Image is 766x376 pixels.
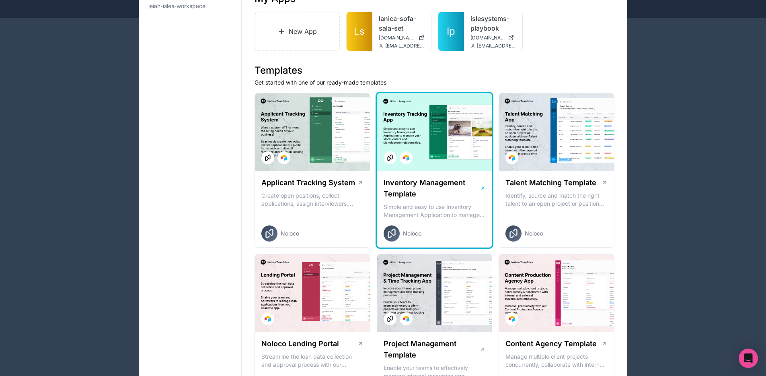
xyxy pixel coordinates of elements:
[148,2,205,10] span: jeiah-isles-workspace
[265,316,271,322] img: Airtable Logo
[261,177,355,188] h1: Applicant Tracking System
[505,353,608,369] p: Manage multiple client projects concurrently, collaborate with internal and external stakeholders...
[261,192,363,208] p: Create open positions, collect applications, assign interviewers, centralise candidate feedback a...
[385,43,425,49] span: [EMAIL_ADDRESS][DOMAIN_NAME]
[379,35,425,41] a: [DOMAIN_NAME]
[379,14,425,33] a: lanica-sofa-sala-set
[384,177,480,200] h1: Inventory Management Template
[509,316,515,322] img: Airtable Logo
[261,338,339,349] h1: Noloco Lending Portal
[255,12,340,51] a: New App
[403,229,421,238] span: Noloco
[470,35,505,41] span: [DOMAIN_NAME]
[739,349,758,368] div: Open Intercom Messenger
[447,25,455,38] span: Ip
[525,229,543,238] span: Noloco
[470,14,516,33] a: islesystems-playbook
[470,35,516,41] a: [DOMAIN_NAME]
[255,64,614,77] h1: Templates
[384,338,480,361] h1: Project Management Template
[509,155,515,161] img: Airtable Logo
[438,12,464,51] a: Ip
[281,229,299,238] span: Noloco
[403,155,409,161] img: Airtable Logo
[255,79,614,87] p: Get started with one of our ready-made templates
[379,35,415,41] span: [DOMAIN_NAME]
[261,353,363,369] p: Streamline the loan data collection and approval process with our Lending Portal template.
[477,43,516,49] span: [EMAIL_ADDRESS][DOMAIN_NAME]
[347,12,372,51] a: Ls
[505,192,608,208] p: Identify, source and match the right talent to an open project or position with our Talent Matchi...
[281,155,287,161] img: Airtable Logo
[384,203,486,219] p: Simple and easy to use Inventory Management Application to manage your stock, orders and Manufact...
[354,25,365,38] span: Ls
[505,338,597,349] h1: Content Agency Template
[403,316,409,322] img: Airtable Logo
[505,177,596,188] h1: Talent Matching Template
